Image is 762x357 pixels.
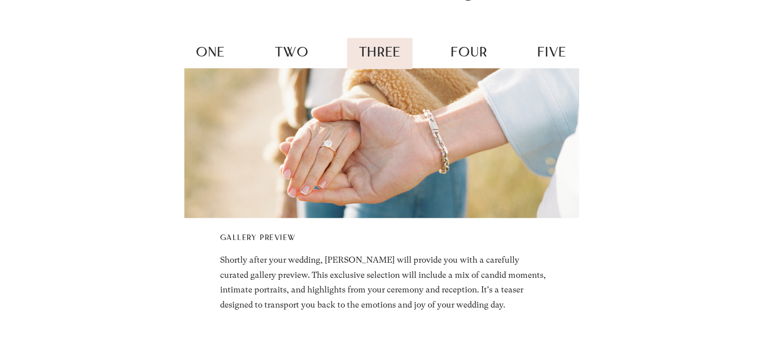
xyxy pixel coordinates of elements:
[451,46,488,60] span: four
[537,46,566,60] span: five
[275,46,309,60] span: two
[220,253,547,313] h5: Shortly after your wedding, [PERSON_NAME] will provide you with a carefully curated gallery previ...
[359,46,401,60] span: three
[196,46,225,60] span: one
[220,233,547,244] h4: Gallery preview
